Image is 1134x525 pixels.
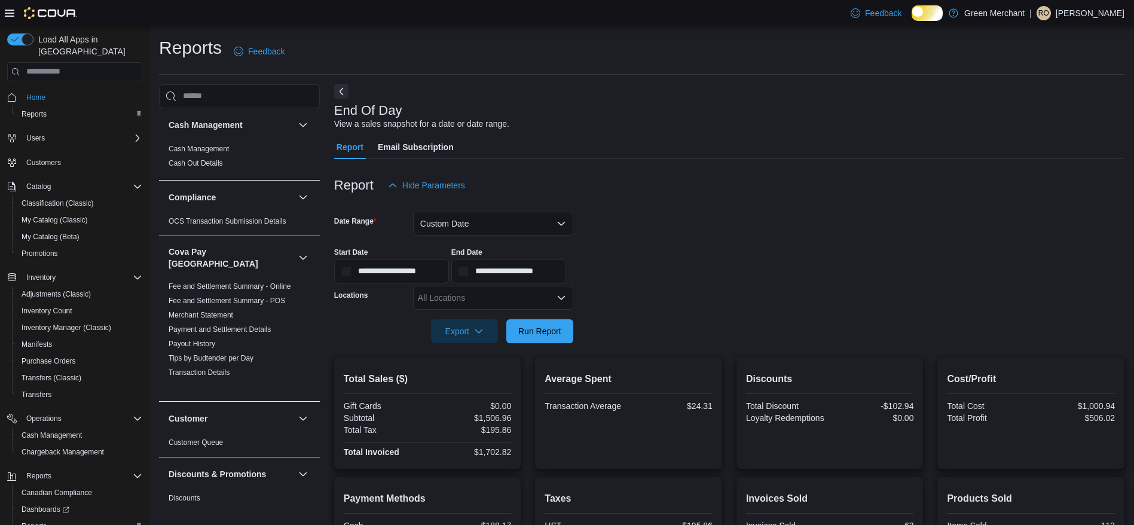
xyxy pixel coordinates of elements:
h3: Compliance [169,191,216,203]
button: Inventory Count [12,303,147,319]
span: Purchase Orders [22,356,76,366]
span: Inventory Manager (Classic) [22,323,111,332]
a: Chargeback Management [17,445,109,459]
span: Dashboards [17,502,142,517]
h3: End Of Day [334,103,402,118]
button: Open list of options [557,293,566,303]
span: My Catalog (Beta) [17,230,142,244]
button: Promotions [12,245,147,262]
h2: Total Sales ($) [344,372,512,386]
button: Reports [12,106,147,123]
span: Classification (Classic) [22,199,94,208]
div: $1,702.82 [430,447,511,457]
button: Cash Management [296,118,310,132]
a: Transaction Details [169,368,230,377]
label: Start Date [334,248,368,257]
span: Promotions [17,246,142,261]
span: Dashboards [22,505,69,514]
a: Canadian Compliance [17,486,97,500]
a: Home [22,90,50,105]
button: Canadian Compliance [12,484,147,501]
span: Transfers (Classic) [22,373,81,383]
span: Cash Out Details [169,158,223,168]
div: Subtotal [344,413,425,423]
button: Catalog [22,179,56,194]
div: $0.00 [430,401,511,411]
div: $1,000.94 [1034,401,1115,411]
span: Operations [22,411,142,426]
span: RO [1038,6,1049,20]
span: Inventory Manager (Classic) [17,321,142,335]
span: Operations [26,414,62,423]
h2: Average Spent [545,372,713,386]
a: Dashboards [17,502,74,517]
a: Transfers (Classic) [17,371,86,385]
span: Catalog [26,182,51,191]
input: Press the down key to open a popover containing a calendar. [334,260,449,283]
div: Total Profit [947,413,1028,423]
div: View a sales snapshot for a date or date range. [334,118,509,130]
span: Merchant Statement [169,310,233,320]
div: Compliance [159,214,320,236]
div: Gift Cards [344,401,425,411]
button: Chargeback Management [12,444,147,460]
button: Cova Pay [GEOGRAPHIC_DATA] [169,246,294,270]
span: Manifests [17,337,142,352]
span: Reports [26,471,51,481]
span: Discounts [169,493,200,503]
a: Inventory Manager (Classic) [17,321,116,335]
h3: Report [334,178,374,193]
div: Total Discount [746,401,827,411]
span: Users [26,133,45,143]
button: Transfers [12,386,147,403]
span: Load All Apps in [GEOGRAPHIC_DATA] [33,33,142,57]
img: Cova [24,7,77,19]
span: Adjustments (Classic) [17,287,142,301]
div: $0.00 [832,413,913,423]
button: Discounts & Promotions [296,467,310,481]
span: Canadian Compliance [17,486,142,500]
div: -$102.94 [832,401,913,411]
button: Purchase Orders [12,353,147,370]
span: Email Subscription [378,135,454,159]
span: Cash Management [169,144,229,154]
div: Transaction Average [545,401,626,411]
button: Adjustments (Classic) [12,286,147,303]
button: Reports [2,468,147,484]
a: Adjustments (Classic) [17,287,96,301]
span: Purchase Orders [17,354,142,368]
h2: Invoices Sold [746,492,914,506]
span: Home [22,90,142,105]
div: $24.31 [631,401,713,411]
div: $195.86 [430,425,511,435]
div: $506.02 [1034,413,1115,423]
span: Adjustments (Classic) [22,289,91,299]
span: Cash Management [22,431,82,440]
span: Inventory Count [17,304,142,318]
div: $1,506.96 [430,413,511,423]
label: Date Range [334,216,377,226]
button: Run Report [506,319,573,343]
h2: Discounts [746,372,914,386]
input: Press the down key to open a popover containing a calendar. [451,260,566,283]
span: Inventory [22,270,142,285]
div: Customer [159,435,320,457]
a: Feedback [229,39,289,63]
button: Inventory [22,270,60,285]
button: Inventory Manager (Classic) [12,319,147,336]
span: Catalog [22,179,142,194]
h2: Products Sold [947,492,1115,506]
span: Chargeback Management [22,447,104,457]
button: Customers [2,154,147,171]
span: Customer Queue [169,438,223,447]
button: My Catalog (Beta) [12,228,147,245]
button: Transfers (Classic) [12,370,147,386]
a: Fee and Settlement Summary - Online [169,282,291,291]
span: Reports [22,109,47,119]
span: Payment and Settlement Details [169,325,271,334]
span: Classification (Classic) [17,196,142,210]
span: Customers [22,155,142,170]
span: Reports [17,107,142,121]
button: Compliance [169,191,294,203]
button: Cash Management [12,427,147,444]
